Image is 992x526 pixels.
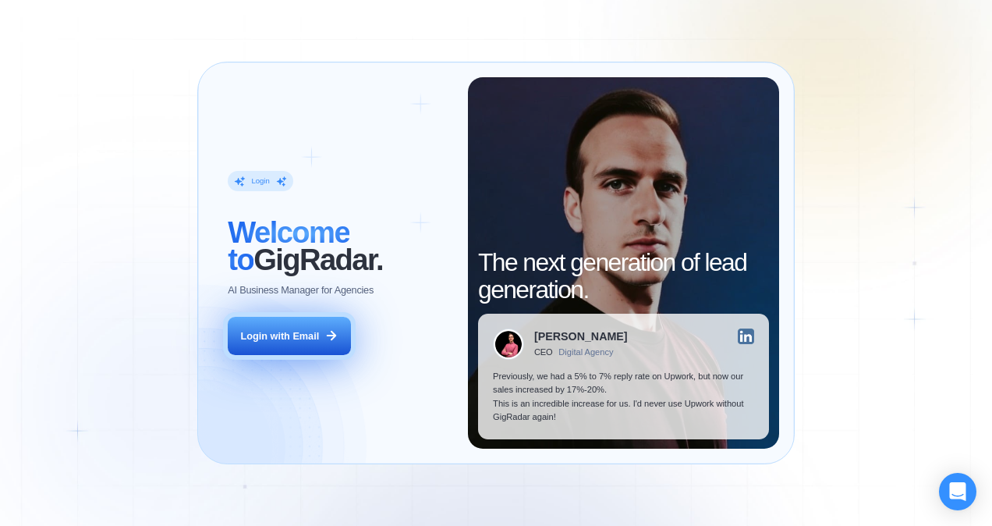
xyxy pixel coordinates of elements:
[228,219,453,273] h2: ‍ GigRadar.
[228,317,350,355] button: Login with Email
[228,215,349,276] span: Welcome to
[228,283,374,297] p: AI Business Manager for Agencies
[939,473,976,510] div: Open Intercom Messenger
[252,176,270,187] div: Login
[534,347,552,357] div: CEO
[558,347,613,357] div: Digital Agency
[493,370,754,425] p: Previously, we had a 5% to 7% reply rate on Upwork, but now our sales increased by 17%-20%. This ...
[241,329,320,343] div: Login with Email
[478,249,769,304] h2: The next generation of lead generation.
[534,331,628,342] div: [PERSON_NAME]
